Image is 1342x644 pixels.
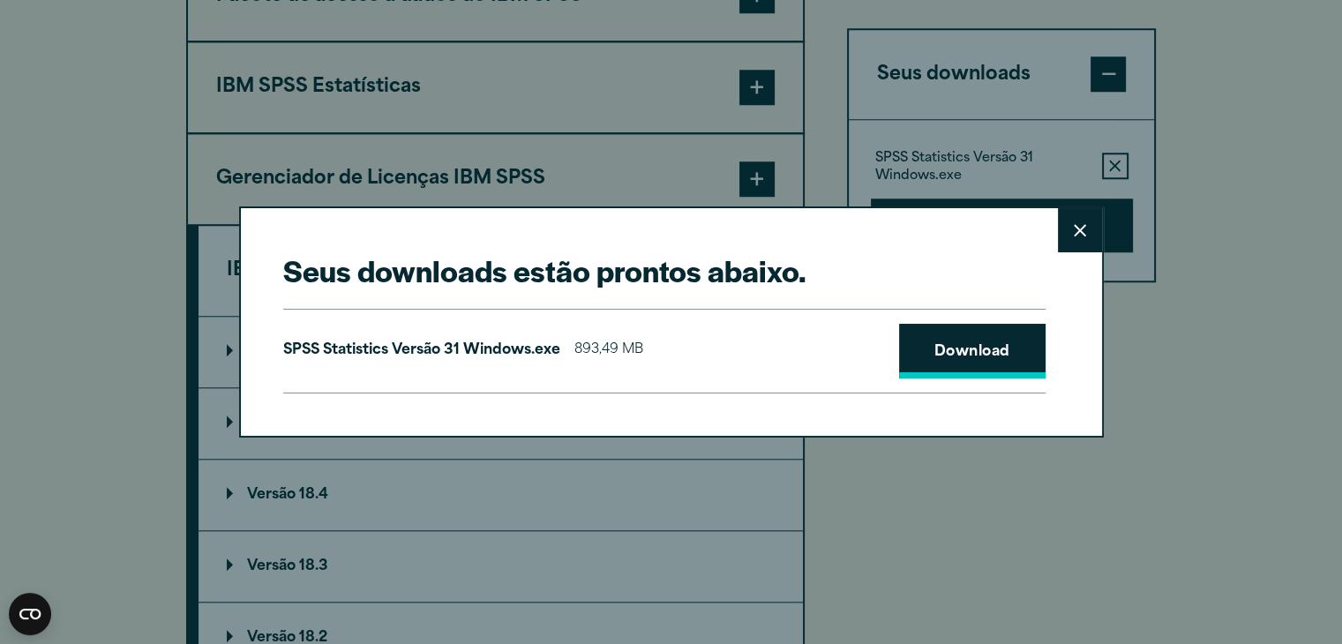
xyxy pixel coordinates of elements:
font: SPSS Statistics Versão 31 Windows.exe [283,343,560,357]
button: Abra o widget CMP [9,593,51,635]
a: Download [899,324,1046,378]
font: 893,49 MB [574,343,643,356]
font: Download [934,345,1010,359]
font: Seus downloads estão prontos abaixo. [283,249,806,291]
